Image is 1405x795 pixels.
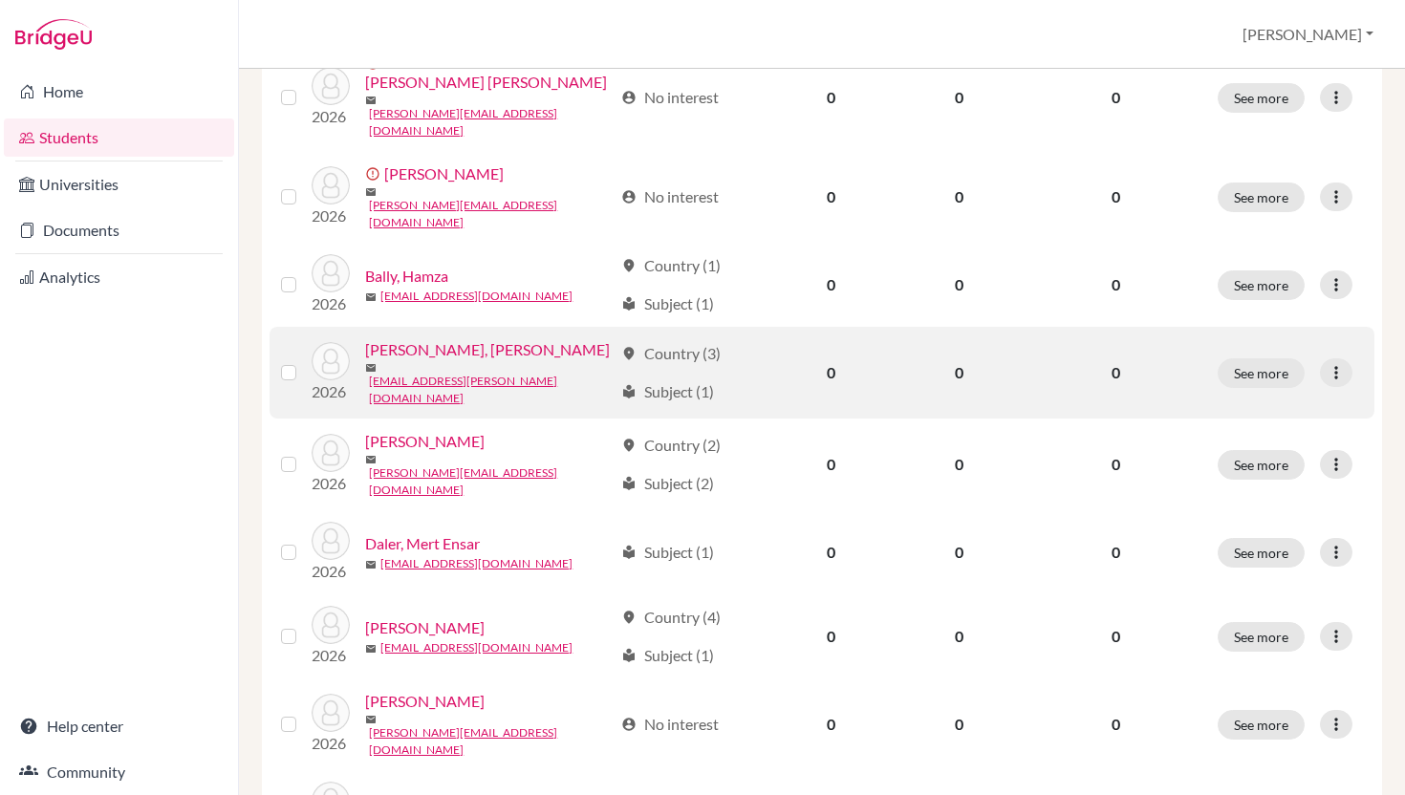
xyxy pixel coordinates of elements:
[4,73,234,111] a: Home
[365,616,485,639] a: [PERSON_NAME]
[4,258,234,296] a: Analytics
[365,690,485,713] a: [PERSON_NAME]
[621,610,637,625] span: location_on
[312,166,350,204] img: Aschkar Carretero, Fidel
[621,292,714,315] div: Subject (1)
[768,419,894,510] td: 0
[365,362,377,374] span: mail
[894,243,1026,327] td: 0
[1218,710,1305,740] button: See more
[768,151,894,243] td: 0
[312,342,350,380] img: Baroudi, Abdul Nasser
[1037,713,1195,736] p: 0
[312,67,350,105] img: Asare, Claire Adjoa Asabea
[312,292,350,315] p: 2026
[768,44,894,151] td: 0
[369,373,613,407] a: [EMAIL_ADDRESS][PERSON_NAME][DOMAIN_NAME]
[312,105,350,128] p: 2026
[380,288,573,305] a: [EMAIL_ADDRESS][DOMAIN_NAME]
[1037,625,1195,648] p: 0
[621,296,637,312] span: local_library
[312,644,350,667] p: 2026
[365,71,607,94] a: [PERSON_NAME] [PERSON_NAME]
[365,643,377,655] span: mail
[1218,538,1305,568] button: See more
[365,714,377,725] span: mail
[894,151,1026,243] td: 0
[312,522,350,560] img: Daler, Mert Ensar
[365,430,485,453] a: [PERSON_NAME]
[4,165,234,204] a: Universities
[380,639,573,656] a: [EMAIL_ADDRESS][DOMAIN_NAME]
[621,90,637,105] span: account_circle
[621,86,719,109] div: No interest
[1218,358,1305,388] button: See more
[621,606,721,629] div: Country (4)
[768,243,894,327] td: 0
[1037,185,1195,208] p: 0
[4,753,234,791] a: Community
[380,555,573,572] a: [EMAIL_ADDRESS][DOMAIN_NAME]
[1218,622,1305,652] button: See more
[768,678,894,770] td: 0
[4,211,234,249] a: Documents
[621,185,719,208] div: No interest
[768,510,894,594] td: 0
[621,472,714,495] div: Subject (2)
[365,454,377,465] span: mail
[621,713,719,736] div: No interest
[365,291,377,303] span: mail
[621,380,714,403] div: Subject (1)
[312,380,350,403] p: 2026
[621,541,714,564] div: Subject (1)
[621,434,721,457] div: Country (2)
[1037,361,1195,384] p: 0
[768,327,894,419] td: 0
[365,338,610,361] a: [PERSON_NAME], [PERSON_NAME]
[312,204,350,227] p: 2026
[621,545,637,560] span: local_library
[1218,270,1305,300] button: See more
[1037,273,1195,296] p: 0
[621,189,637,204] span: account_circle
[1218,83,1305,113] button: See more
[365,559,377,570] span: mail
[894,510,1026,594] td: 0
[621,258,637,273] span: location_on
[621,346,637,361] span: location_on
[894,594,1026,678] td: 0
[4,118,234,157] a: Students
[365,95,377,106] span: mail
[365,186,377,198] span: mail
[1037,541,1195,564] p: 0
[621,717,637,732] span: account_circle
[369,105,613,140] a: [PERSON_NAME][EMAIL_ADDRESS][DOMAIN_NAME]
[365,166,384,182] span: error_outline
[4,707,234,745] a: Help center
[894,327,1026,419] td: 0
[621,438,637,453] span: location_on
[1234,16,1382,53] button: [PERSON_NAME]
[312,254,350,292] img: Bally, Hamza
[312,694,350,732] img: Effah, Thomas Sylvan Yeiko
[369,464,613,499] a: [PERSON_NAME][EMAIL_ADDRESS][DOMAIN_NAME]
[1037,453,1195,476] p: 0
[621,644,714,667] div: Subject (1)
[621,648,637,663] span: local_library
[384,162,504,185] a: [PERSON_NAME]
[621,254,721,277] div: Country (1)
[312,560,350,583] p: 2026
[1218,183,1305,212] button: See more
[1218,450,1305,480] button: See more
[1037,86,1195,109] p: 0
[768,594,894,678] td: 0
[312,606,350,644] img: Dib, Ali
[621,476,637,491] span: local_library
[369,197,613,231] a: [PERSON_NAME][EMAIL_ADDRESS][DOMAIN_NAME]
[312,434,350,472] img: Boni, Ryan
[365,532,480,555] a: Daler, Mert Ensar
[369,724,613,759] a: [PERSON_NAME][EMAIL_ADDRESS][DOMAIN_NAME]
[621,342,721,365] div: Country (3)
[894,678,1026,770] td: 0
[894,419,1026,510] td: 0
